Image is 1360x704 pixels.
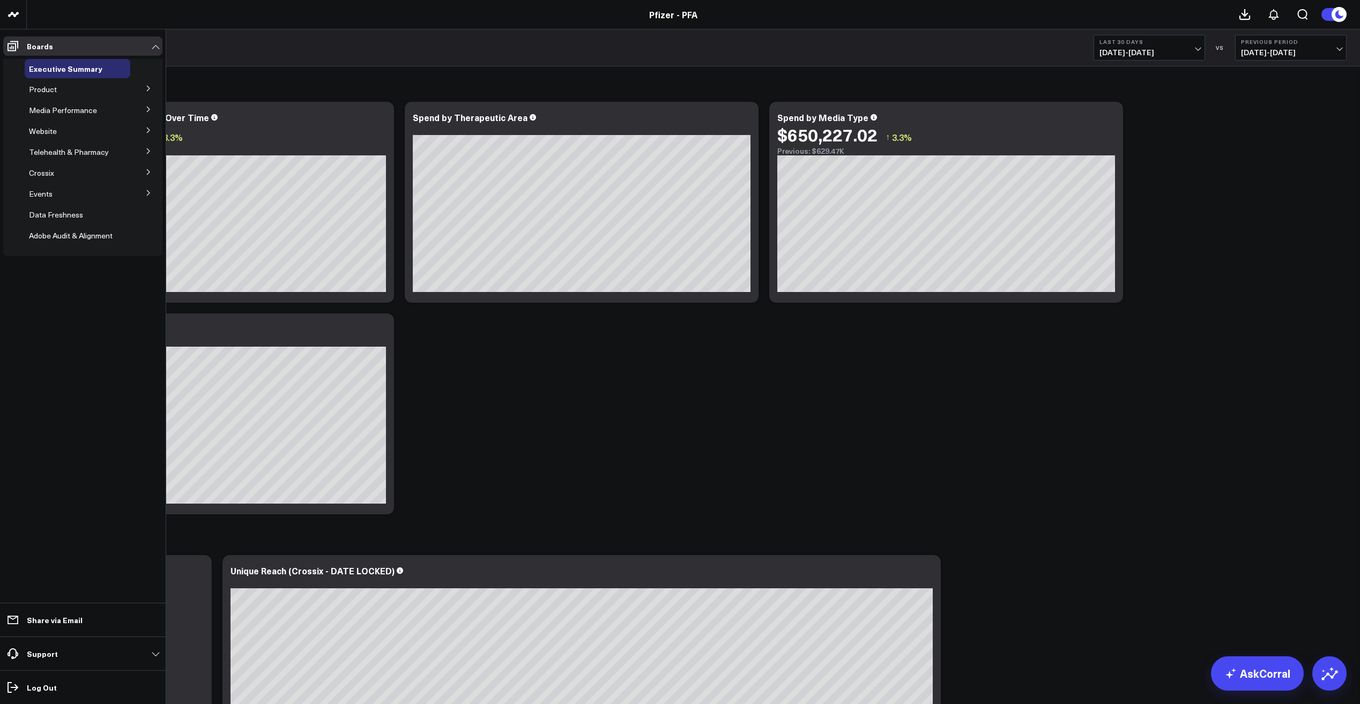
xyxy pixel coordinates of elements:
[231,565,395,576] div: Unique Reach (Crossix - DATE LOCKED)
[29,148,109,156] a: Telehealth & Pharmacy
[777,147,1115,155] div: Previous: $629.47K
[27,683,57,692] p: Log Out
[29,168,54,178] span: Crossix
[649,9,697,20] a: Pfizer - PFA
[886,130,890,144] span: ↑
[29,230,113,241] span: Adobe Audit & Alignment
[29,189,53,199] span: Events
[413,111,527,123] div: Spend by Therapeutic Area
[27,616,83,624] p: Share via Email
[1241,48,1341,57] span: [DATE] - [DATE]
[29,209,83,220] span: Data Freshness
[1241,39,1341,45] b: Previous Period
[29,63,102,74] span: Executive Summary
[1235,35,1347,61] button: Previous Period[DATE]-[DATE]
[29,127,57,136] a: Website
[29,211,83,219] a: Data Freshness
[29,84,57,94] span: Product
[1211,656,1304,691] a: AskCorral
[777,111,868,123] div: Spend by Media Type
[29,85,57,94] a: Product
[48,147,386,155] div: Previous: $629.47K
[1099,39,1199,45] b: Last 30 Days
[1094,35,1205,61] button: Last 30 Days[DATE]-[DATE]
[27,649,58,658] p: Support
[29,64,102,73] a: Executive Summary
[29,105,97,115] span: Media Performance
[29,147,109,157] span: Telehealth & Pharmacy
[29,231,113,240] a: Adobe Audit & Alignment
[29,190,53,198] a: Events
[3,678,162,697] a: Log Out
[777,125,878,144] div: $650,227.02
[29,169,54,177] a: Crossix
[29,106,97,115] a: Media Performance
[1210,44,1230,51] div: VS
[1099,48,1199,57] span: [DATE] - [DATE]
[29,126,57,136] span: Website
[892,131,912,143] span: 3.3%
[163,131,183,143] span: 3.3%
[27,42,53,50] p: Boards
